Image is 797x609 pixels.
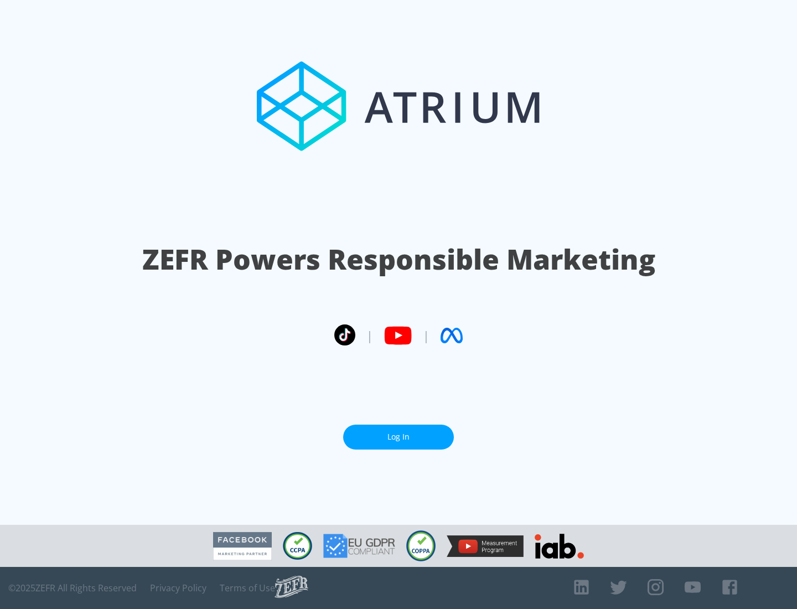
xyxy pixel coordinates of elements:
span: | [366,327,373,344]
img: YouTube Measurement Program [447,535,524,557]
img: COPPA Compliant [406,530,436,561]
a: Log In [343,425,454,450]
a: Privacy Policy [150,582,206,593]
img: Facebook Marketing Partner [213,532,272,560]
span: | [423,327,429,344]
img: IAB [535,534,584,559]
img: CCPA Compliant [283,532,312,560]
img: GDPR Compliant [323,534,395,558]
span: © 2025 ZEFR All Rights Reserved [8,582,137,593]
h1: ZEFR Powers Responsible Marketing [142,240,655,278]
a: Terms of Use [220,582,275,593]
